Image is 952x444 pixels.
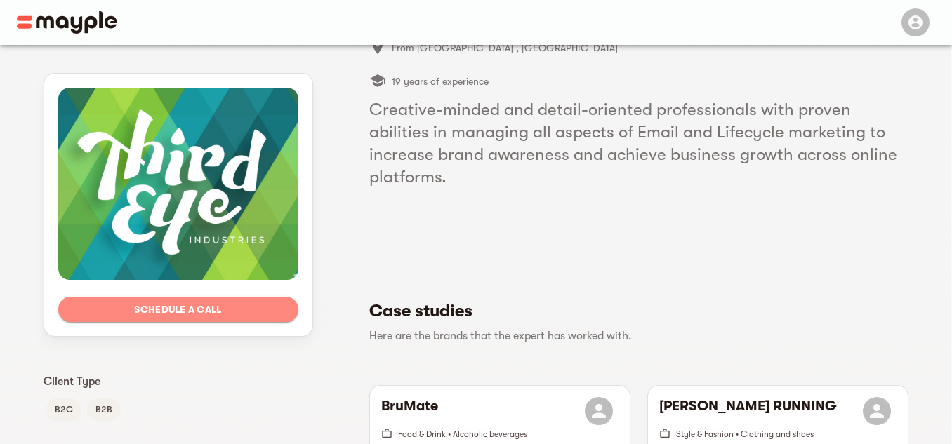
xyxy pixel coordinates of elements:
span: Menu [893,15,935,27]
h5: Case studies [369,300,897,322]
span: Schedule a call [70,301,287,318]
h6: BruMate [381,397,438,425]
img: Main logo [17,11,117,34]
p: Client Type [44,373,313,390]
h6: [PERSON_NAME] RUNNING [659,397,837,425]
span: Food & Drink • Alcoholic beverages [398,429,527,439]
span: Style & Fashion • Clothing and shoes [676,429,814,439]
h5: Creative-minded and detail-oriented professionals with proven abilities in managing all aspects o... [369,98,908,188]
span: B2B [87,401,121,418]
span: 19 years of experience [392,73,489,90]
p: Here are the brands that the expert has worked with. [369,328,897,344]
span: From [GEOGRAPHIC_DATA] , [GEOGRAPHIC_DATA] [392,39,908,56]
button: Schedule a call [58,297,298,322]
span: B2C [46,401,81,418]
